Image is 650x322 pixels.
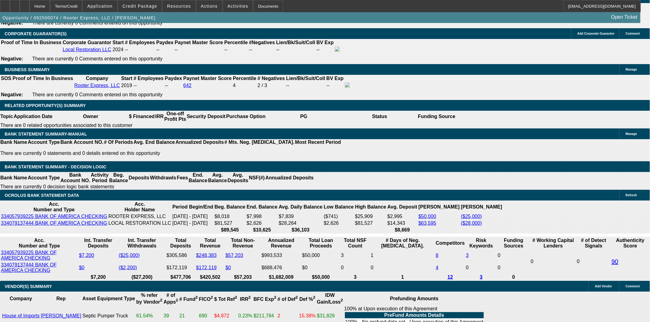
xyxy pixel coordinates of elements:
sup: 2 [341,298,343,303]
td: [DATE] - [DATE] [172,213,213,220]
b: # of Def [278,297,298,302]
sup: 2 [274,295,276,300]
button: Application [83,0,117,12]
a: 3 [480,274,483,280]
td: $305,586 [166,250,195,261]
b: # Employees [125,40,155,45]
a: 12 [448,274,453,280]
td: $2,995 [387,213,417,220]
td: $2,626 [246,220,278,226]
b: Def % [300,297,315,302]
span: Actions [201,4,218,9]
th: $420,502 [196,274,225,280]
th: Proof of Time In Business [12,75,73,82]
th: Deposits [128,172,150,184]
td: $81,527 [355,220,386,226]
a: 334079137444 BANK OF AMERICA CHECKING [1,262,57,273]
td: 2019 [121,82,132,89]
th: End. Balance [188,172,208,184]
th: Avg. Balance [208,172,227,184]
b: Prefunding Amounts [390,296,439,301]
span: Opportunity / 092500074 / Rooter Express, LLC / [PERSON_NAME] [2,15,156,20]
b: Percentile [224,40,248,45]
button: Resources [162,0,196,12]
td: -- [316,46,334,53]
div: -- [249,47,275,52]
th: NSF(#) [249,172,265,184]
th: $57,203 [225,274,260,280]
div: 4 [233,83,256,88]
th: IRR [155,111,164,122]
b: Lien/Bk/Suit/Coll [276,40,315,45]
th: Funding Sources [497,237,530,249]
th: Total Deposits [166,237,195,249]
div: -- [224,47,248,52]
th: Activity Period [91,172,109,184]
th: $1,682,009 [261,274,301,280]
th: Avg. End Balance [133,139,175,145]
td: 1 [370,250,435,261]
span: Resources [167,4,191,9]
th: # Days of Neg. [MEDICAL_DATA]. [370,237,435,249]
div: $993,533 [262,253,301,258]
th: Fees [177,172,188,184]
td: $2,626 [323,220,354,226]
td: -- [165,82,182,89]
td: $50,000 [302,250,340,261]
th: Risk Keywords [466,237,497,249]
b: Paynet Master Score [183,76,232,81]
td: ROOTER EXPRESS, LLC [108,213,171,220]
b: $ Tot Ref [214,297,237,302]
span: Credit Package [123,4,157,9]
span: VENDOR(S) SUMMARY [5,284,52,289]
span: Bank Statement Summary - Decision Logic [5,164,107,169]
span: Application [87,4,112,9]
a: 334057939225 BANK OF AMERICA CHECKING [1,250,57,261]
a: $0 [225,265,231,270]
b: Start [121,76,132,81]
span: RELATED OPPORTUNITY(S) SUMMARY [5,103,86,108]
div: -- [175,47,223,52]
span: OCROLUS BANK STATEMENT DATA [5,193,79,198]
a: $50,000 [418,214,436,219]
b: # Negatives [258,76,285,81]
a: 334079137444 BANK OF AMERICA CHECKING [1,220,107,226]
b: Start [112,40,123,45]
td: [DATE] - [DATE] [172,220,213,226]
a: $172,119 [196,265,217,270]
th: $89,545 [214,227,245,233]
td: $8,018 [214,213,245,220]
th: Total Non-Revenue [225,237,260,249]
span: Add Vendor [595,285,612,288]
th: Withdrawls [150,172,176,184]
b: BFC Exp [253,297,276,302]
td: -- [156,46,174,53]
a: 4 [436,265,439,270]
th: Funding Source [418,111,456,122]
th: One-off Profit Pts [164,111,186,122]
b: Company [10,296,32,301]
th: High Balance [355,201,386,213]
span: Add Corporate Guarantor [578,32,615,35]
sup: 2 [235,295,237,300]
b: # Fund [179,297,198,302]
th: Annualized Deposits [175,139,224,145]
span: -- [134,83,137,88]
td: $172,119 [166,262,195,274]
th: Annualized Deposits [265,172,314,184]
b: Corporate Guarantor [63,40,111,45]
span: Refresh [626,194,637,197]
th: Avg. Deposit [387,201,417,213]
a: [PERSON_NAME] [41,313,81,318]
b: % refer by Vendor [136,293,162,305]
th: Annualized Revenue [261,237,301,249]
button: Actions [196,0,222,12]
b: # Employees [134,76,164,81]
b: FICO [199,297,213,302]
th: Owner [53,111,129,122]
span: Comment [626,32,640,35]
div: 2 / 3 [258,83,285,88]
b: Company [86,76,108,81]
th: Beg. Balance [109,172,128,184]
b: PreFund Amounts Details [384,312,444,318]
